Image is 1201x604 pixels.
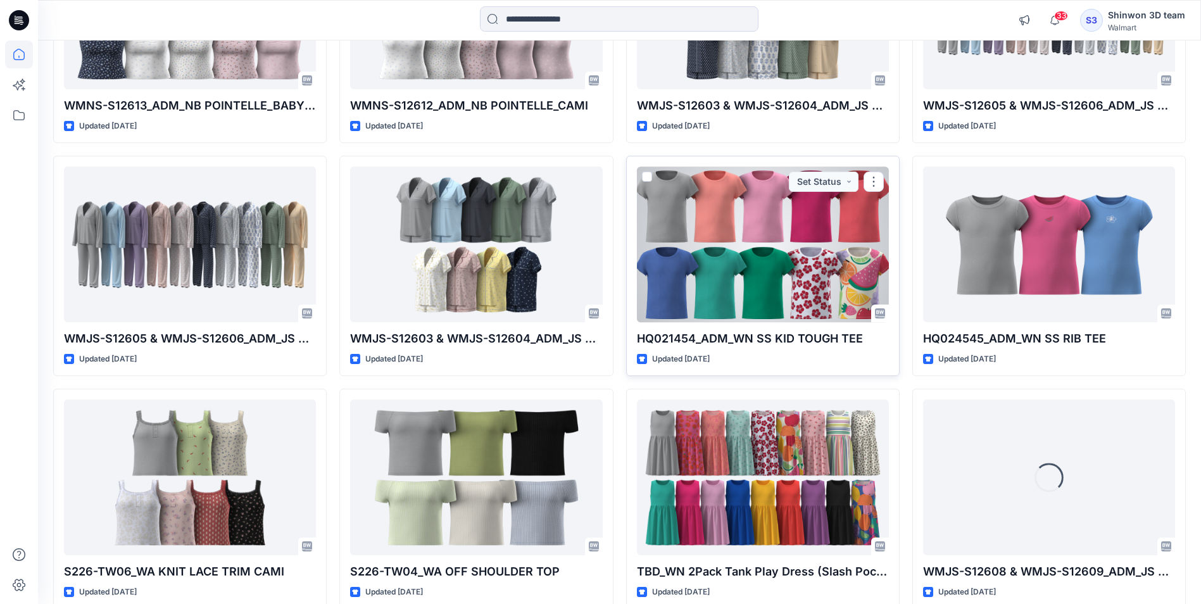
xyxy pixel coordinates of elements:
p: S226-TW04_WA OFF SHOULDER TOP [350,563,602,581]
p: WMNS-S12613_ADM_NB POINTELLE_BABY TEE [64,97,316,115]
a: TBD_WN 2Pack Tank Play Dress (Slash Pocket) [637,400,889,555]
p: HQ024545_ADM_WN SS RIB TEE [923,330,1175,348]
p: Updated [DATE] [79,120,137,133]
p: WMJS-S12608 & WMJS-S12609_ADM_JS MODAL SPAN CAMI TAP SHORTS SET [923,563,1175,581]
p: Updated [DATE] [652,120,710,133]
div: S3 [1080,9,1103,32]
p: WMJS-S12603 & WMJS-S12604_ADM_JS MODAL SPAN SS NOTCH TOP & SHORT SET [637,97,889,115]
a: WMJS-S12603 & WMJS-S12604_ADM_JS 2x2 Rib SS NOTCH TOP SHORT SET (PJ SET) [350,167,602,322]
a: HQ021454_ADM_WN SS KID TOUGH TEE [637,167,889,322]
p: Updated [DATE] [652,586,710,599]
p: TBD_WN 2Pack Tank Play Dress (Slash Pocket) [637,563,889,581]
p: Updated [DATE] [365,120,423,133]
a: S226-TW06_WA KNIT LACE TRIM CAMI [64,400,316,555]
p: Updated [DATE] [938,353,996,366]
a: S226-TW04_WA OFF SHOULDER TOP [350,400,602,555]
p: WMJS-S12605 & WMJS-S12606_ADM_JS MODAL SPAN LS NOTCH TOP & PANT SET [923,97,1175,115]
span: 33 [1054,11,1068,21]
div: Shinwon 3D team [1108,8,1185,23]
div: Walmart [1108,23,1185,32]
p: Updated [DATE] [79,353,137,366]
p: Updated [DATE] [652,353,710,366]
p: Updated [DATE] [938,120,996,133]
p: Updated [DATE] [365,353,423,366]
p: Updated [DATE] [79,586,137,599]
p: Updated [DATE] [938,586,996,599]
p: WMNS-S12612_ADM_NB POINTELLE_CAMI [350,97,602,115]
a: HQ024545_ADM_WN SS RIB TEE [923,167,1175,322]
p: WMJS-S12605 & WMJS-S12606_ADM_JS MODAL SPAN LS NOTCH TOP & PANT SET [64,330,316,348]
p: WMJS-S12603 & WMJS-S12604_ADM_JS 2x2 Rib SS NOTCH TOP SHORT SET (PJ SET) [350,330,602,348]
a: WMJS-S12605 & WMJS-S12606_ADM_JS MODAL SPAN LS NOTCH TOP & PANT SET [64,167,316,322]
p: S226-TW06_WA KNIT LACE TRIM CAMI [64,563,316,581]
p: Updated [DATE] [365,586,423,599]
p: HQ021454_ADM_WN SS KID TOUGH TEE [637,330,889,348]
